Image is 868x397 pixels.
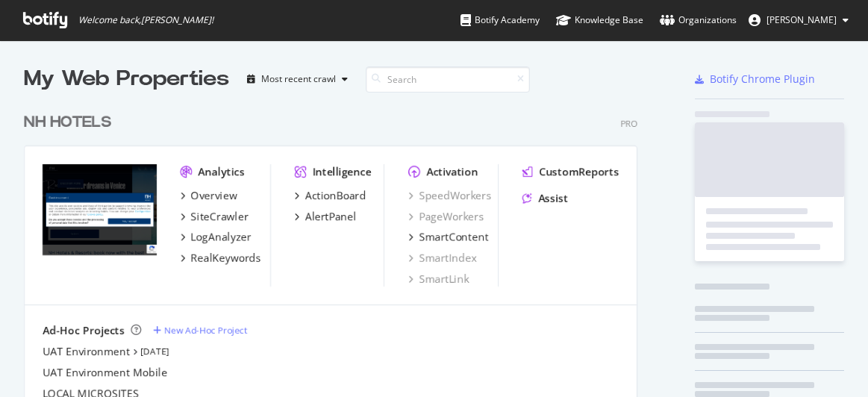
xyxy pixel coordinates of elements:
div: Analytics [199,164,245,179]
a: LogAnalyzer [181,230,252,245]
a: PageWorkers [408,209,484,224]
span: Welcome back, [PERSON_NAME] ! [78,14,213,26]
div: New Ad-Hoc Project [164,324,247,337]
div: LogAnalyzer [191,230,252,245]
a: SmartLink [408,272,469,287]
div: AlertPanel [305,209,357,224]
a: [DATE] [140,345,169,357]
div: Botify Academy [460,13,540,28]
a: NH HOTELS [24,112,117,134]
a: RealKeywords [181,251,261,266]
a: SpeedWorkers [408,188,491,203]
div: Activation [426,164,478,179]
button: [PERSON_NAME] [737,8,861,32]
a: SmartIndex [408,251,476,266]
a: SiteCrawler [181,209,249,224]
div: CustomReports [539,164,619,179]
a: AlertPanel [295,209,357,224]
a: Botify Chrome Plugin [695,72,815,87]
div: Botify Chrome Plugin [710,72,815,87]
a: Overview [181,188,237,203]
button: Most recent crawl [241,67,354,91]
img: www.nh-hotels.com [43,164,157,255]
a: New Ad-Hoc Project [153,324,247,337]
a: CustomReports [522,164,619,179]
span: Ruth Franco [766,13,837,26]
a: ActionBoard [295,188,366,203]
div: Most recent crawl [261,75,336,84]
div: Overview [191,188,237,203]
div: Assist [538,191,568,206]
div: Pro [620,117,637,130]
div: SiteCrawler [191,209,249,224]
div: Ad-Hoc Projects [43,323,125,338]
a: UAT Environment Mobile [43,365,167,380]
a: Assist [522,191,568,206]
a: SmartContent [408,230,488,245]
div: NH HOTELS [24,112,111,134]
div: Knowledge Base [556,13,643,28]
div: RealKeywords [191,251,261,266]
div: Intelligence [313,164,372,179]
a: UAT Environment [43,344,130,359]
div: SmartContent [419,230,488,245]
div: ActionBoard [305,188,366,203]
div: My Web Properties [24,64,229,94]
div: Organizations [660,13,737,28]
input: Search [366,66,530,93]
